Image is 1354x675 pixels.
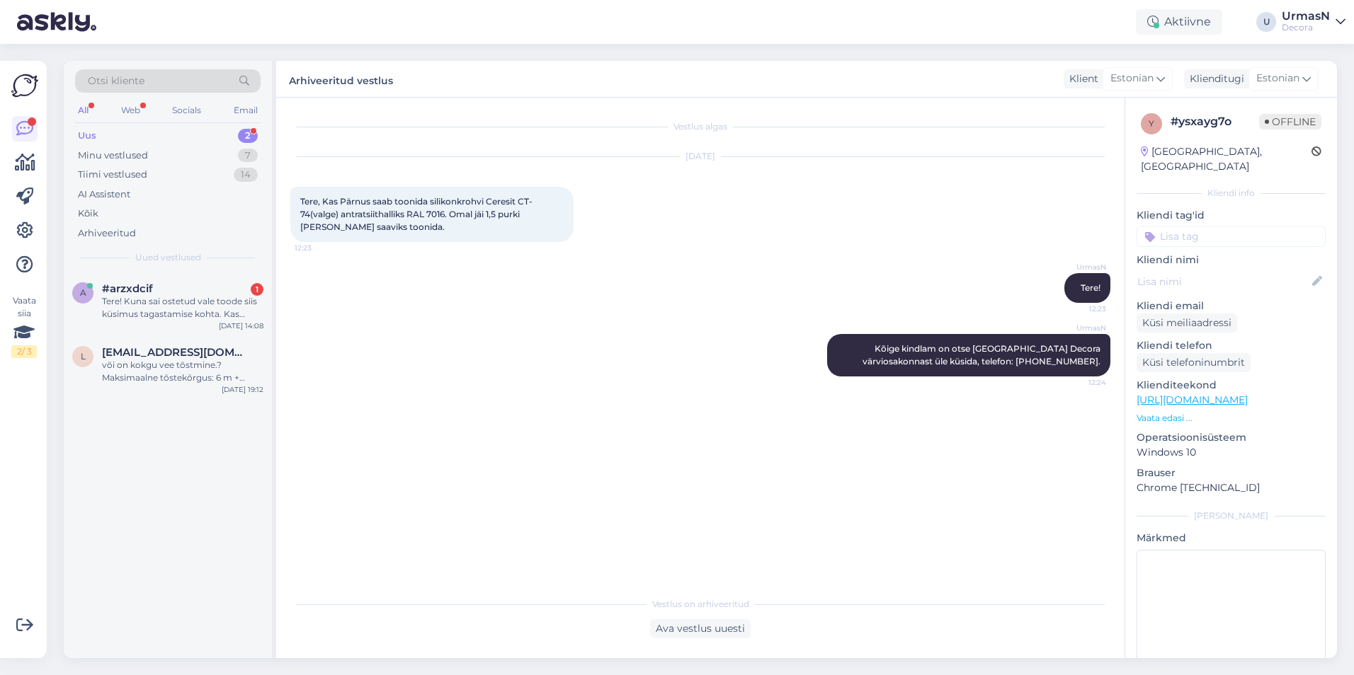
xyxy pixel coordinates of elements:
[78,149,148,163] div: Minu vestlused
[102,359,263,384] div: või on kokgu vee tõstmine.?Maksimaalne tõstekõrgus: 6 m + Maksimaalne uputussügavus: 7 m. ette tä...
[1137,378,1326,393] p: Klienditeekond
[1137,353,1251,372] div: Küsi telefoninumbrit
[1137,338,1326,353] p: Kliendi telefon
[1137,208,1326,223] p: Kliendi tag'id
[1137,412,1326,425] p: Vaata edasi ...
[652,598,749,611] span: Vestlus on arhiveeritud
[1053,377,1106,388] span: 12:24
[1141,144,1312,174] div: [GEOGRAPHIC_DATA], [GEOGRAPHIC_DATA]
[289,69,393,88] label: Arhiveeritud vestlus
[88,74,144,88] span: Otsi kliente
[1137,313,1237,333] div: Küsi meiliaadressi
[81,351,86,362] span: l
[1081,282,1100,293] span: Tere!
[1137,187,1326,200] div: Kliendi info
[290,120,1110,133] div: Vestlus algas
[118,101,143,120] div: Web
[1137,430,1326,445] p: Operatsioonisüsteem
[1137,445,1326,460] p: Windows 10
[78,226,136,241] div: Arhiveeritud
[1137,226,1326,247] input: Lisa tag
[222,384,263,395] div: [DATE] 19:12
[295,243,348,253] span: 12:23
[1137,531,1326,546] p: Märkmed
[1149,118,1154,129] span: y
[78,129,96,143] div: Uus
[11,345,37,358] div: 2 / 3
[1256,12,1276,32] div: U
[1137,253,1326,267] p: Kliendi nimi
[1053,262,1106,272] span: UrmasN
[1136,9,1222,35] div: Aktiivne
[78,207,98,221] div: Kõik
[863,343,1103,367] span: Kõige kindlam on otse [GEOGRAPHIC_DATA] Decora värviosakonnast üle küsida, telefon: [PHONE_NUMBER].
[1110,71,1154,86] span: Estonian
[300,196,533,232] span: Tere, Kas Pärnus saab toonida silikonkrohvi Ceresit CT-74(valge) antratsiithalliks RAL 7016. Omal...
[169,101,204,120] div: Socials
[1282,11,1330,22] div: UrmasN
[1053,323,1106,333] span: UrmasN
[290,150,1110,163] div: [DATE]
[1064,71,1098,86] div: Klient
[102,282,153,295] span: #arzxdcif
[1282,22,1330,33] div: Decora
[1137,480,1326,495] p: Chrome [TECHNICAL_ID]
[1137,274,1309,289] input: Lisa nimi
[1053,304,1106,314] span: 12:23
[135,251,201,264] span: Uued vestlused
[75,101,91,120] div: All
[251,283,263,296] div: 1
[102,295,263,321] div: Tere! Kuna sai ostetud vale toode siis küsimus tagastamise kohta. Kas lihtsalt poodi pöördudes?
[1184,71,1244,86] div: Klienditugi
[78,187,130,202] div: AI Assistent
[80,287,86,298] span: a
[11,294,37,358] div: Vaata siia
[219,321,263,331] div: [DATE] 14:08
[1137,466,1326,480] p: Brauser
[1259,114,1321,129] span: Offline
[231,101,261,120] div: Email
[102,346,249,359] span: larry8916@gmail.com
[650,619,751,638] div: Ava vestlus uuesti
[78,168,147,182] div: Tiimi vestlused
[1256,71,1299,86] span: Estonian
[234,168,258,182] div: 14
[1282,11,1346,33] a: UrmasNDecora
[1137,393,1248,406] a: [URL][DOMAIN_NAME]
[238,129,258,143] div: 2
[238,149,258,163] div: 7
[1137,299,1326,313] p: Kliendi email
[1171,113,1259,130] div: # ysxayg7o
[11,72,38,99] img: Askly Logo
[1137,509,1326,522] div: [PERSON_NAME]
